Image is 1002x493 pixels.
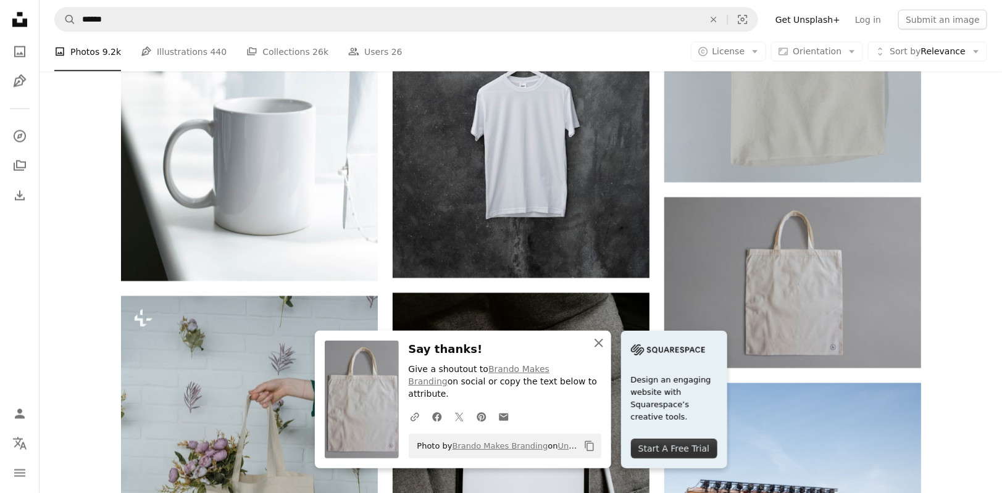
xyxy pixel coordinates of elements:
a: white crew neck t-shirt [393,80,649,91]
button: Language [7,431,32,456]
button: Search Unsplash [55,8,76,31]
a: white ceramic mug on white table [121,127,378,138]
a: Explore [7,124,32,149]
a: Home — Unsplash [7,7,32,35]
span: Relevance [890,46,966,58]
a: Brando Makes Branding [409,364,550,386]
p: Give a shoutout to on social or copy the text below to attribute. [409,363,601,400]
button: Clear [700,8,727,31]
a: Illustrations 440 [141,32,227,72]
span: Orientation [793,46,841,56]
a: Unsplash [558,441,595,450]
a: white tablet computer on gray textile [393,479,649,491]
button: Orientation [771,42,863,62]
a: Collections [7,154,32,178]
a: Get Unsplash+ [768,10,848,30]
span: Sort by [890,46,921,56]
a: Collections 26k [246,32,328,72]
span: 26 [391,45,403,59]
button: Visual search [728,8,758,31]
a: Photos [7,39,32,64]
h3: Say thanks! [409,341,601,358]
img: file-1705255347840-230a6ab5bca9image [631,341,705,359]
button: Submit an image [898,10,987,30]
a: Design an engaging website with Squarespace’s creative tools.Start A Free Trial [621,331,727,468]
span: 440 [211,45,227,59]
a: Brando Makes Branding [453,441,548,450]
a: Share on Facebook [426,404,448,429]
a: Share on Twitter [448,404,470,429]
a: Log in [848,10,888,30]
a: Download History [7,183,32,208]
a: Share over email [493,404,515,429]
span: License [712,46,745,56]
span: 26k [312,45,328,59]
button: License [691,42,767,62]
span: Design an engaging website with Squarespace’s creative tools. [631,374,717,423]
span: Photo by on [411,436,579,456]
button: Copy to clipboard [579,436,600,457]
button: Menu [7,461,32,486]
button: Sort byRelevance [868,42,987,62]
a: Share on Pinterest [470,404,493,429]
a: Users 26 [348,32,403,72]
a: white reusable bag on gray surface [664,277,921,288]
div: Start A Free Trial [631,439,717,458]
img: white reusable bag on gray surface [664,197,921,368]
a: Log in / Sign up [7,402,32,426]
a: Illustrations [7,69,32,94]
form: Find visuals sitewide [54,7,758,32]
